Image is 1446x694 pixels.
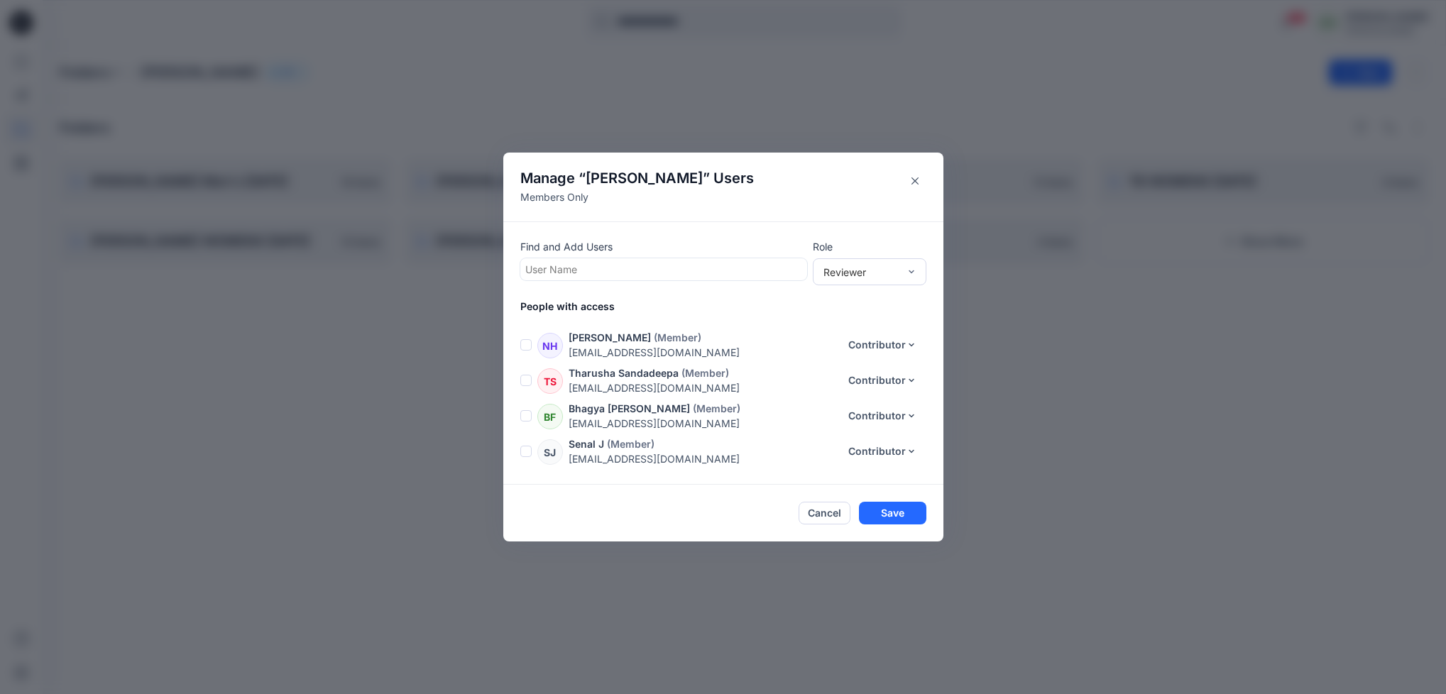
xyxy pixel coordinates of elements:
p: People with access [520,299,943,314]
button: Cancel [799,502,850,524]
p: Role [813,239,926,254]
p: Bhagya [PERSON_NAME] [569,401,690,416]
button: Contributor [839,369,926,392]
div: TS [537,368,563,394]
p: [PERSON_NAME] [569,330,651,345]
p: Members Only [520,189,754,204]
p: (Member) [607,436,654,451]
p: Senal J [569,436,604,451]
span: [PERSON_NAME] [586,170,703,187]
div: BF [537,404,563,429]
button: Save [859,502,926,524]
p: (Member) [654,330,701,345]
button: Close [904,170,926,192]
p: [EMAIL_ADDRESS][DOMAIN_NAME] [569,380,839,395]
button: Contributor [839,440,926,463]
button: Contributor [839,334,926,356]
p: [EMAIL_ADDRESS][DOMAIN_NAME] [569,451,839,466]
p: Tharusha Sandadeepa [569,365,679,380]
div: NH [537,333,563,358]
p: [EMAIL_ADDRESS][DOMAIN_NAME] [569,416,839,431]
button: Contributor [839,404,926,427]
p: [EMAIL_ADDRESS][DOMAIN_NAME] [569,345,839,360]
h4: Manage “ ” Users [520,170,754,187]
p: (Member) [681,365,729,380]
div: Reviewer [823,265,899,280]
p: Find and Add Users [520,239,807,254]
p: (Member) [693,401,740,416]
div: SJ [537,439,563,465]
